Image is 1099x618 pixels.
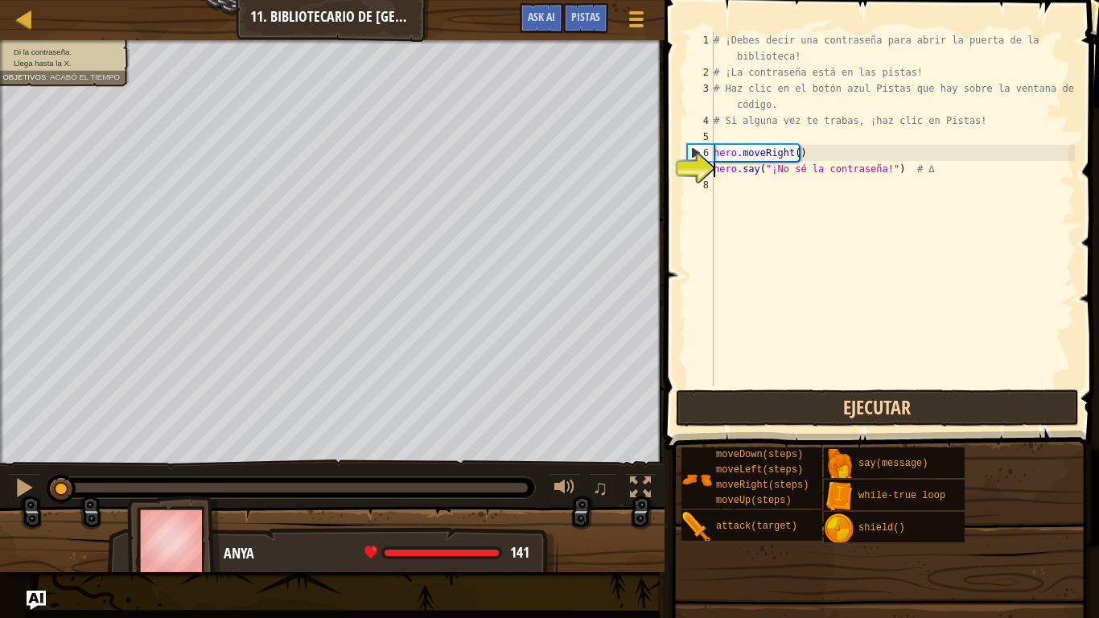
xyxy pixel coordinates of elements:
li: Llega hasta la X. [2,58,120,69]
span: Objetivos [2,73,46,82]
div: 3 [687,80,714,113]
span: moveDown(steps) [716,449,803,460]
button: Ctrl + P: Pause [8,473,40,506]
span: ♫ [592,476,608,500]
span: moveRight(steps) [716,480,809,491]
div: 1 [687,32,714,64]
div: 2 [687,64,714,80]
span: : [46,73,50,82]
div: health: 141 / 141 [364,546,529,560]
span: moveLeft(steps) [716,464,803,476]
div: 5 [687,129,714,145]
div: 8 [687,177,714,193]
button: ♫ [589,473,616,506]
button: Ajustar el volúmen [549,473,581,506]
span: shield() [858,522,905,534]
img: portrait.png [824,513,854,544]
img: portrait.png [824,449,854,480]
div: 6 [688,145,714,161]
img: portrait.png [681,464,712,495]
button: Ejecutar [676,389,1079,426]
span: attack(target) [716,521,797,532]
img: portrait.png [824,481,854,512]
button: Ask AI [27,591,46,610]
button: Ask AI [520,3,563,33]
button: Cambia a pantalla completa. [624,473,657,506]
span: say(message) [858,458,928,469]
span: 141 [510,542,529,562]
span: Llega hasta la X. [14,59,72,68]
span: Di la contraseña. [14,47,72,56]
li: Di la contraseña. [2,47,120,59]
img: thang_avatar_frame.png [127,496,220,585]
img: portrait.png [681,512,712,542]
button: Mostrar menú de juego [616,3,657,41]
span: Ask AI [528,9,555,24]
div: Anya [224,543,541,564]
div: 7 [687,161,714,177]
div: 4 [687,113,714,129]
span: Pistas [571,9,600,24]
span: moveUp(steps) [716,495,792,506]
span: Acabó el tiempo [50,73,120,82]
span: while-true loop [858,490,945,501]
